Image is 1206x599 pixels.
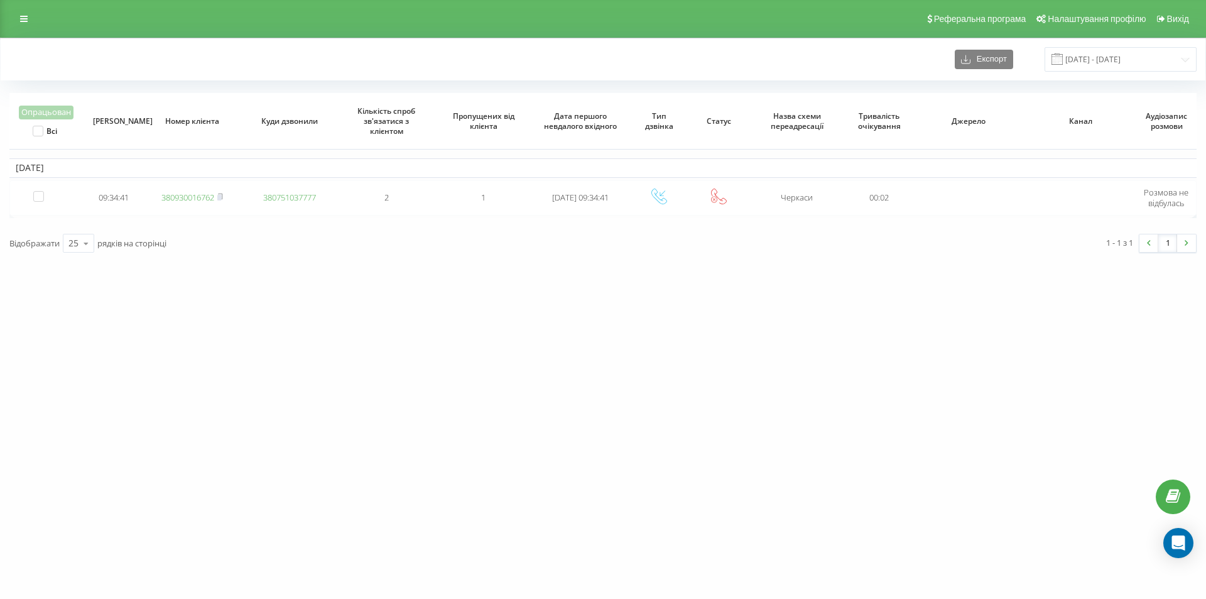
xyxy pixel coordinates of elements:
[84,180,144,216] td: 09:34:41
[9,158,1197,177] td: [DATE]
[1036,116,1125,126] span: Канал
[9,238,60,249] span: Відображати
[934,14,1026,24] span: Реферальна програма
[924,116,1013,126] span: Джерело
[251,116,327,126] span: Куди дзвонили
[384,192,389,203] span: 2
[543,111,619,131] span: Дата першого невдалого вхідного
[1163,528,1193,558] div: Open Intercom Messenger
[161,192,214,203] a: 380930016762
[33,126,57,136] label: Всі
[855,111,904,131] span: Тривалість очікування
[97,238,166,249] span: рядків на сторінці
[1146,111,1188,131] span: Аудіозапис розмови
[155,116,231,126] span: Номер клієнта
[552,192,609,203] span: [DATE] 09:34:41
[263,192,316,203] a: 380751037777
[697,116,740,126] span: Статус
[638,111,680,131] span: Тип дзвінка
[93,116,136,126] span: [PERSON_NAME]
[445,111,521,131] span: Пропущених від клієнта
[845,180,913,216] td: 00:02
[759,111,835,131] span: Назва схеми переадресації
[481,192,486,203] span: 1
[1106,236,1133,249] div: 1 - 1 з 1
[1167,14,1189,24] span: Вихід
[970,55,1007,64] span: Експорт
[749,180,846,216] td: Черкаси
[68,237,79,250] div: 25
[1048,14,1146,24] span: Налаштування профілю
[349,106,425,136] span: Кількість спроб зв'язатися з клієнтом
[1158,234,1177,252] a: 1
[955,50,1013,69] button: Експорт
[1144,187,1188,209] span: Розмова не відбулась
